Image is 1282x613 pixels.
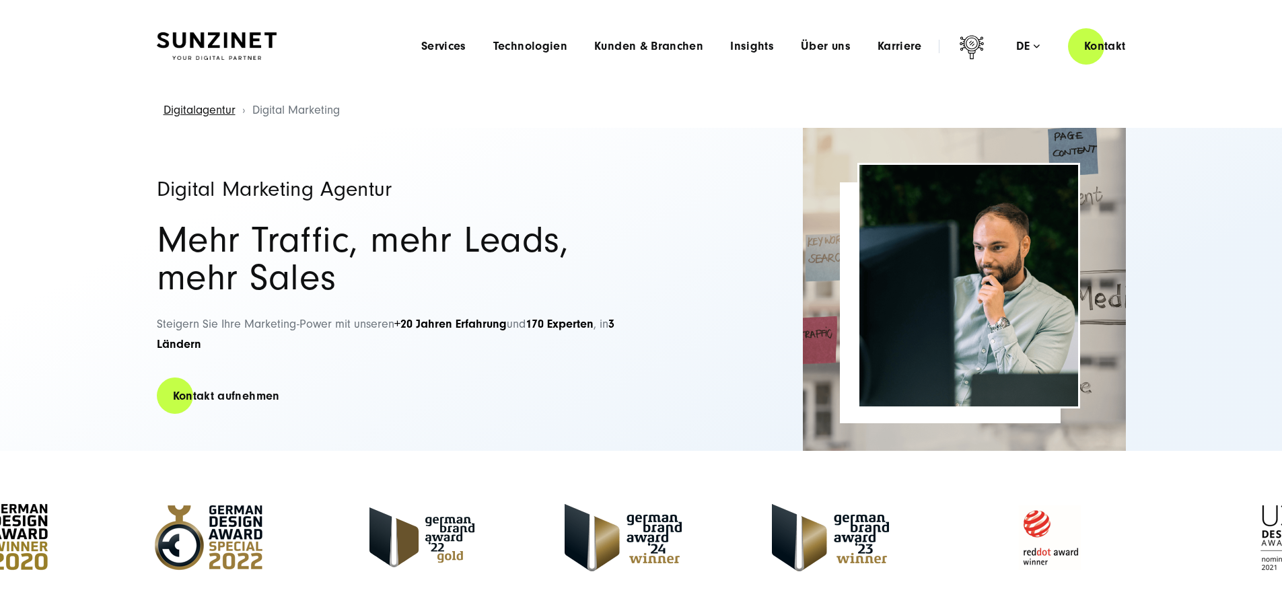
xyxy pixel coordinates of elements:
a: Insights [730,40,774,53]
span: Steigern Sie Ihre Marketing-Power mit unseren und , in [157,317,614,352]
div: de [1016,40,1040,53]
img: Full-Service Digitalagentur SUNZINET - Digital Marketing [859,165,1078,406]
a: Digitalagentur [164,103,236,117]
img: SUNZINET Full Service Digital Agentur [157,32,277,61]
img: German Brand Award 2023 Winner - Full Service digital agentur SUNZINET [772,504,889,571]
a: Technologien [493,40,567,53]
strong: +20 Jahren Erfahrung [394,317,507,331]
a: Über uns [801,40,851,53]
img: Full-Service Digitalagentur SUNZINET - Digital Marketing_2 [803,128,1126,451]
img: German Design Award Speacial - Full Service Digitalagentur SUNZINET [138,497,279,578]
a: Karriere [878,40,922,53]
h2: Mehr Traffic, mehr Leads, mehr Sales [157,221,628,297]
img: Reddot Award Winner - Full Service Digitalagentur SUNZINET [979,497,1120,578]
a: Kunden & Branchen [594,40,703,53]
a: Kontakt aufnehmen [157,377,296,415]
h1: Digital Marketing Agentur [157,178,628,200]
img: German Brand Award 2022 Gold Winner - Full Service Digitalagentur SUNZINET [369,507,474,567]
img: German-Brand-Award - Full Service digital agentur SUNZINET [565,504,682,571]
a: Kontakt [1068,27,1142,65]
strong: 170 Experten [526,317,594,331]
a: Services [421,40,466,53]
span: Digital Marketing [252,103,340,117]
